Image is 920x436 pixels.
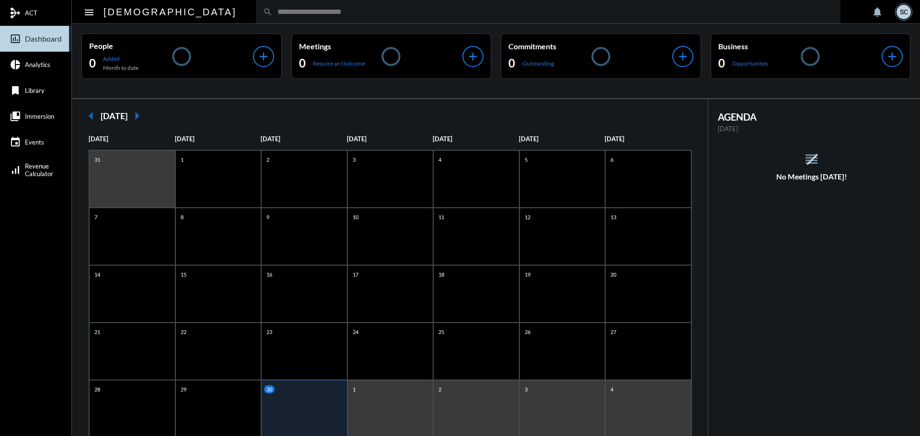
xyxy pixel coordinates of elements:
[80,2,99,22] button: Toggle sidenav
[897,5,911,19] div: SC
[608,270,619,279] p: 20
[350,213,361,221] p: 10
[261,135,347,143] p: [DATE]
[178,270,189,279] p: 15
[436,156,444,164] p: 4
[804,151,819,167] mat-icon: reorder
[25,112,54,120] span: Immersion
[718,125,906,133] p: [DATE]
[350,328,361,336] p: 24
[350,385,358,393] p: 1
[264,385,275,393] p: 30
[83,7,95,18] mat-icon: Side nav toggle icon
[436,270,447,279] p: 18
[25,34,62,43] span: Dashboard
[101,111,127,121] h2: [DATE]
[522,328,533,336] p: 26
[522,385,530,393] p: 3
[10,7,21,19] mat-icon: mediation
[10,164,21,176] mat-icon: signal_cellular_alt
[25,87,45,94] span: Library
[872,6,883,18] mat-icon: notifications
[264,156,272,164] p: 2
[264,270,275,279] p: 16
[264,328,275,336] p: 23
[522,270,533,279] p: 19
[605,135,691,143] p: [DATE]
[25,9,37,17] span: ACT
[608,156,616,164] p: 6
[608,385,616,393] p: 4
[10,33,21,45] mat-icon: insert_chart_outlined
[92,385,103,393] p: 28
[81,106,101,125] mat-icon: arrow_left
[608,328,619,336] p: 27
[178,213,186,221] p: 8
[519,135,605,143] p: [DATE]
[25,61,50,68] span: Analytics
[436,385,444,393] p: 2
[92,328,103,336] p: 21
[178,156,186,164] p: 1
[350,270,361,279] p: 17
[263,7,273,17] mat-icon: search
[433,135,519,143] p: [DATE]
[178,385,189,393] p: 29
[92,156,103,164] p: 31
[708,172,916,181] h5: No Meetings [DATE]!
[89,135,175,143] p: [DATE]
[92,270,103,279] p: 14
[264,213,272,221] p: 9
[522,213,533,221] p: 12
[10,59,21,70] mat-icon: pie_chart
[25,138,44,146] span: Events
[347,135,433,143] p: [DATE]
[10,136,21,148] mat-icon: event
[436,213,447,221] p: 11
[25,162,53,178] span: Revenue Calculator
[92,213,100,221] p: 7
[175,135,261,143] p: [DATE]
[10,85,21,96] mat-icon: bookmark
[608,213,619,221] p: 13
[178,328,189,336] p: 22
[103,4,237,20] h2: [DEMOGRAPHIC_DATA]
[436,328,447,336] p: 25
[350,156,358,164] p: 3
[127,106,147,125] mat-icon: arrow_right
[522,156,530,164] p: 5
[10,111,21,122] mat-icon: collections_bookmark
[718,111,906,123] h2: AGENDA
